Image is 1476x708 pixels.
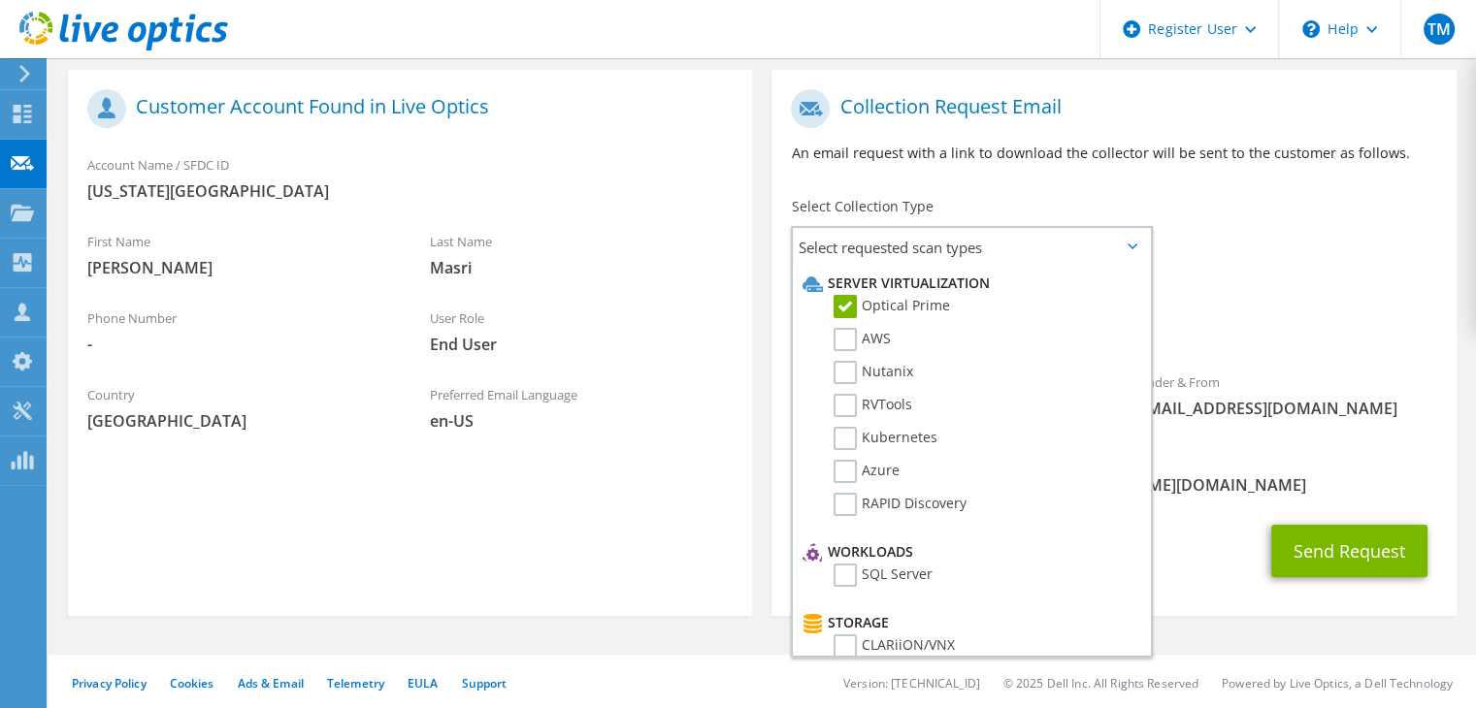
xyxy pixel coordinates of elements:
div: CC & Reply To [771,438,1456,505]
span: en-US [430,410,734,432]
h1: Collection Request Email [791,89,1427,128]
div: To [771,362,1114,429]
span: Masri [430,257,734,278]
div: Phone Number [68,298,410,365]
label: Kubernetes [834,427,937,450]
a: Telemetry [327,675,384,692]
a: Ads & Email [238,675,304,692]
a: Support [461,675,507,692]
label: RVTools [834,394,912,417]
li: © 2025 Dell Inc. All Rights Reserved [1003,675,1198,692]
li: Storage [798,611,1140,634]
li: Workloads [798,540,1140,563]
span: - [87,334,391,355]
a: Cookies [170,675,214,692]
li: Version: [TECHNICAL_ID] [843,675,980,692]
span: TM [1424,14,1455,45]
label: Optical Prime [834,295,950,318]
span: [US_STATE][GEOGRAPHIC_DATA] [87,180,733,202]
h1: Customer Account Found in Live Optics [87,89,723,128]
li: Powered by Live Optics, a Dell Technology [1222,675,1453,692]
label: Azure [834,460,900,483]
div: Sender & From [1114,362,1457,429]
label: Nutanix [834,361,913,384]
div: First Name [68,221,410,288]
div: Preferred Email Language [410,374,753,441]
span: [EMAIL_ADDRESS][DOMAIN_NAME] [1133,398,1437,419]
span: End User [430,334,734,355]
span: Select requested scan types [793,228,1150,267]
label: Select Collection Type [791,197,933,216]
div: Requested Collections [771,274,1456,352]
label: SQL Server [834,563,933,587]
label: RAPID Discovery [834,493,967,516]
div: Last Name [410,221,753,288]
label: CLARiiON/VNX [834,634,955,658]
div: Country [68,374,410,441]
a: EULA [408,675,438,692]
span: [PERSON_NAME] [87,257,391,278]
div: Account Name / SFDC ID [68,145,752,211]
li: Server Virtualization [798,272,1140,295]
svg: \n [1302,20,1320,38]
p: An email request with a link to download the collector will be sent to the customer as follows. [791,143,1436,164]
button: Send Request [1271,525,1427,577]
div: User Role [410,298,753,365]
span: [GEOGRAPHIC_DATA] [87,410,391,432]
a: Privacy Policy [72,675,147,692]
label: AWS [834,328,891,351]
